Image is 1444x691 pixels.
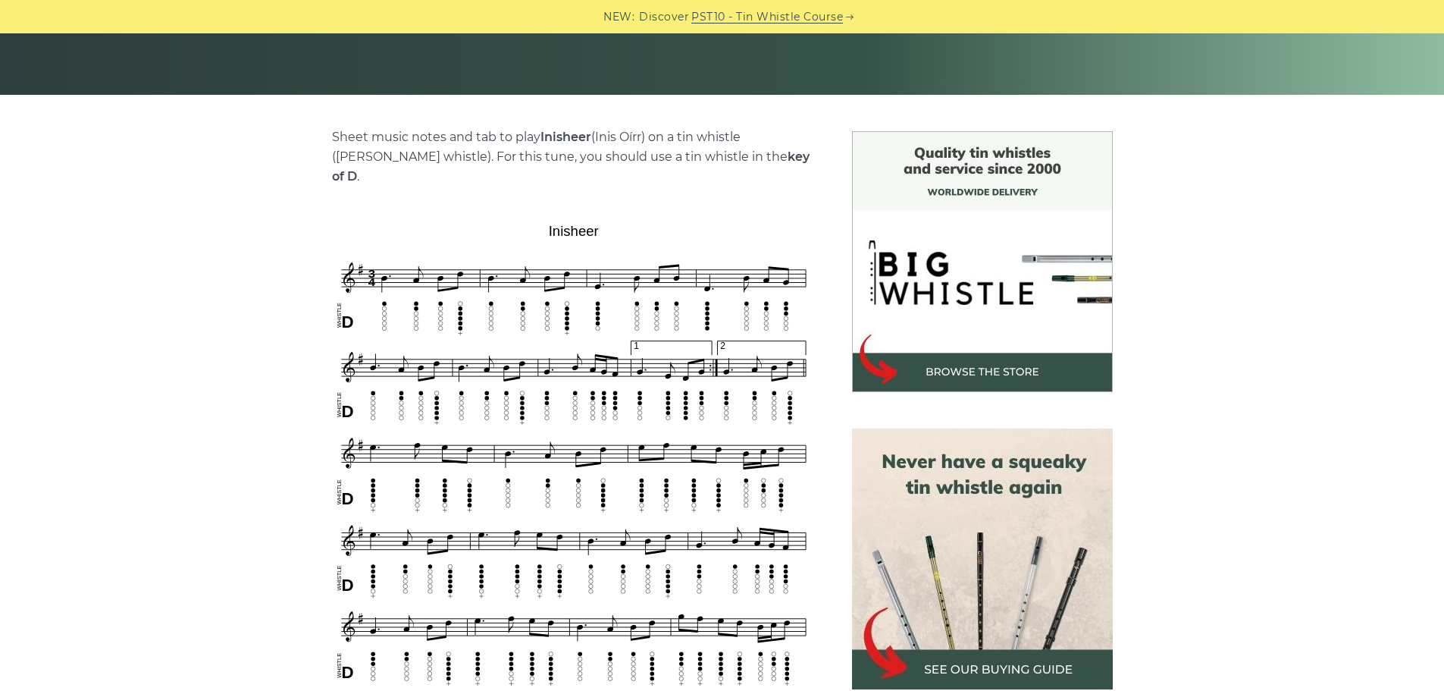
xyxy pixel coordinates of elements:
[639,8,689,26] span: Discover
[332,127,816,187] p: Sheet music notes and tab to play (Inis Oírr) on a tin whistle ([PERSON_NAME] whistle). For this ...
[691,8,843,26] a: PST10 - Tin Whistle Course
[603,8,634,26] span: NEW:
[852,131,1113,392] img: BigWhistle Tin Whistle Store
[332,149,810,184] strong: key of D
[852,429,1113,689] img: tin whistle buying guide
[540,130,591,144] strong: Inisheer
